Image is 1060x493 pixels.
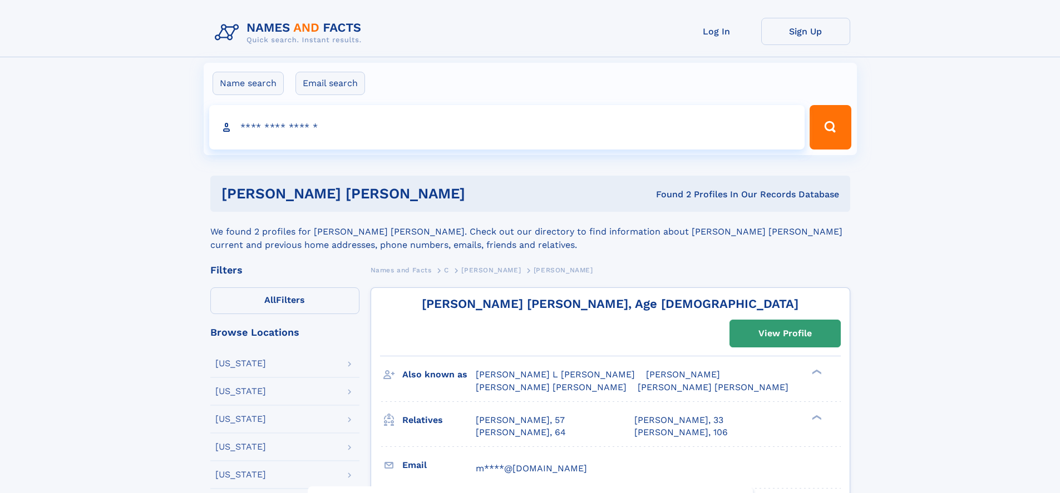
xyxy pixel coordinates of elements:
[295,72,365,95] label: Email search
[402,456,476,475] h3: Email
[444,266,449,274] span: C
[210,212,850,252] div: We found 2 profiles for [PERSON_NAME] [PERSON_NAME]. Check out our directory to find information ...
[402,411,476,430] h3: Relatives
[210,287,359,314] label: Filters
[476,426,566,439] a: [PERSON_NAME], 64
[476,414,565,426] a: [PERSON_NAME], 57
[371,263,432,277] a: Names and Facts
[634,426,728,439] a: [PERSON_NAME], 106
[560,188,839,201] div: Found 2 Profiles In Our Records Database
[810,105,851,150] button: Search Button
[444,263,449,277] a: C
[215,387,266,396] div: [US_STATE]
[672,18,761,45] a: Log In
[213,72,284,95] label: Name search
[210,265,359,275] div: Filters
[809,414,822,421] div: ❯
[761,18,850,45] a: Sign Up
[758,321,812,346] div: View Profile
[264,295,276,305] span: All
[634,414,723,426] a: [PERSON_NAME], 33
[402,365,476,384] h3: Also known as
[646,369,720,380] span: [PERSON_NAME]
[461,266,521,274] span: [PERSON_NAME]
[476,369,635,380] span: [PERSON_NAME] L [PERSON_NAME]
[221,187,561,201] h1: [PERSON_NAME] [PERSON_NAME]
[210,327,359,337] div: Browse Locations
[215,470,266,479] div: [US_STATE]
[534,266,593,274] span: [PERSON_NAME]
[461,263,521,277] a: [PERSON_NAME]
[730,320,840,347] a: View Profile
[638,382,788,392] span: [PERSON_NAME] [PERSON_NAME]
[215,359,266,368] div: [US_STATE]
[215,415,266,424] div: [US_STATE]
[209,105,805,150] input: search input
[215,442,266,451] div: [US_STATE]
[422,297,798,311] a: [PERSON_NAME] [PERSON_NAME], Age [DEMOGRAPHIC_DATA]
[210,18,371,48] img: Logo Names and Facts
[809,368,822,376] div: ❯
[476,382,627,392] span: [PERSON_NAME] [PERSON_NAME]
